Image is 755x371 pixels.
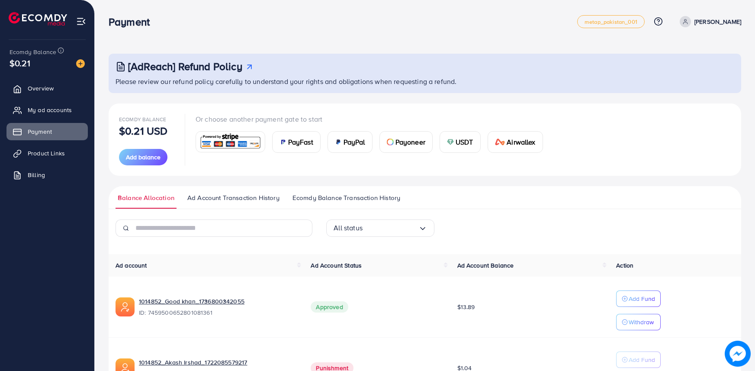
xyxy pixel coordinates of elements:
[126,153,161,161] span: Add balance
[311,301,348,313] span: Approved
[495,139,505,145] img: card
[326,219,434,237] div: Search for option
[119,116,166,123] span: Ecomdy Balance
[116,76,736,87] p: Please review our refund policy carefully to understand your rights and obligations when requesti...
[457,261,514,270] span: Ad Account Balance
[577,15,645,28] a: metap_pakistan_001
[272,131,321,153] a: cardPayFast
[447,139,454,145] img: card
[585,19,637,25] span: metap_pakistan_001
[6,123,88,140] a: Payment
[76,16,86,26] img: menu
[616,314,661,330] button: Withdraw
[9,12,67,26] img: logo
[676,16,741,27] a: [PERSON_NAME]
[10,48,56,56] span: Ecomdy Balance
[616,261,633,270] span: Action
[288,137,313,147] span: PayFast
[387,139,394,145] img: card
[363,221,418,235] input: Search for option
[119,149,167,165] button: Add balance
[335,139,342,145] img: card
[292,193,400,203] span: Ecomdy Balance Transaction History
[395,137,425,147] span: Payoneer
[629,317,654,327] p: Withdraw
[694,16,741,27] p: [PERSON_NAME]
[196,114,550,124] p: Or choose another payment gate to start
[118,193,174,203] span: Balance Allocation
[128,60,242,73] h3: [AdReach] Refund Policy
[187,193,280,203] span: Ad Account Transaction History
[328,131,373,153] a: cardPayPal
[379,131,433,153] a: cardPayoneer
[139,358,297,367] a: 1014852_Akash Irshad_1722085579217
[616,352,661,368] button: Add Fund
[6,80,88,97] a: Overview
[28,84,54,93] span: Overview
[280,139,286,145] img: card
[28,149,65,158] span: Product Links
[199,132,262,151] img: card
[196,131,265,152] a: card
[116,261,147,270] span: Ad account
[76,59,85,68] img: image
[6,101,88,119] a: My ad accounts
[488,131,543,153] a: cardAirwallex
[28,171,45,179] span: Billing
[109,16,157,28] h3: Payment
[629,355,655,365] p: Add Fund
[28,127,52,136] span: Payment
[139,297,297,306] a: 1014852_Good khan_1736800342055
[6,166,88,184] a: Billing
[457,303,475,311] span: $13.89
[725,341,751,367] img: image
[456,137,473,147] span: USDT
[139,308,297,317] span: ID: 7459500652801081361
[116,297,135,316] img: ic-ads-acc.e4c84228.svg
[629,294,655,304] p: Add Fund
[28,106,72,114] span: My ad accounts
[10,57,30,69] span: $0.21
[139,297,297,317] div: <span class='underline'>1014852_Good khan_1736800342055</span></br>7459500652801081361
[119,126,167,136] p: $0.21 USD
[344,137,365,147] span: PayPal
[6,145,88,162] a: Product Links
[440,131,481,153] a: cardUSDT
[507,137,535,147] span: Airwallex
[334,221,363,235] span: All status
[311,261,362,270] span: Ad Account Status
[616,290,661,307] button: Add Fund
